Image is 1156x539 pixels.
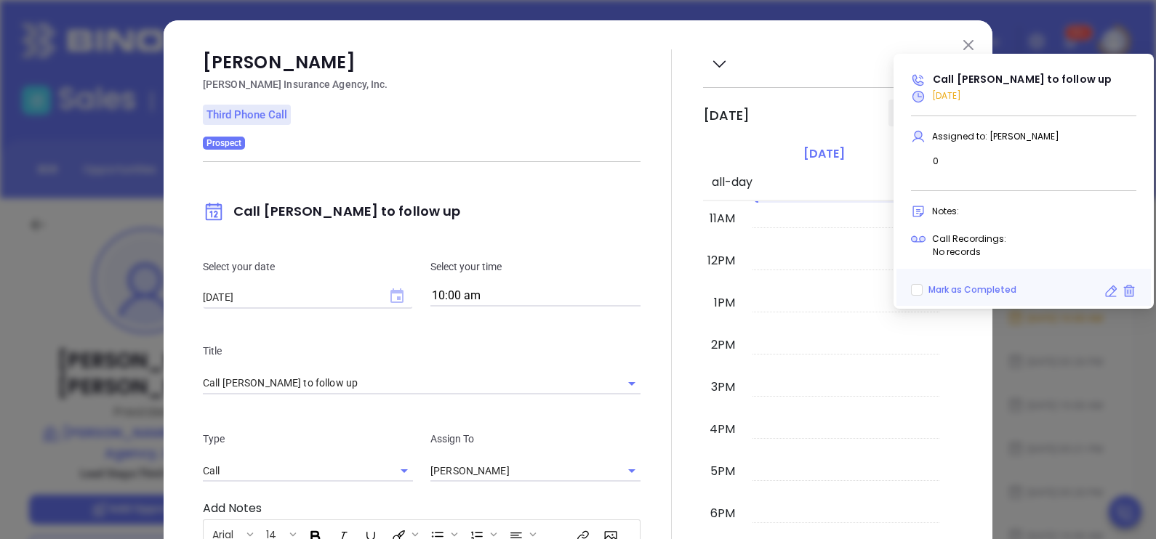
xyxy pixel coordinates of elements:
[707,421,738,438] div: 4pm
[933,246,1136,258] p: No records
[430,259,641,275] p: Select your time
[888,100,921,126] button: Previous day
[709,174,752,191] span: all-day
[928,283,1016,296] span: Mark as Completed
[707,210,738,227] div: 11am
[622,373,642,394] button: Open
[394,461,414,481] button: Open
[708,378,738,396] div: 3pm
[203,105,291,125] p: Third Phone Call
[206,135,241,151] span: Prospect
[705,252,738,269] div: 12pm
[932,232,1006,245] span: Call Recordings:
[963,40,974,50] img: close modal
[203,343,641,359] p: Title
[203,290,377,304] input: MM/DD/YYYY
[259,527,284,538] span: 14
[932,205,959,217] span: Notes:
[382,282,412,311] button: Choose date, selected date is Sep 27, 2025
[707,463,738,480] div: 5pm
[932,89,961,102] span: [DATE]
[932,130,1059,142] span: Assigned to: [PERSON_NAME]
[800,144,848,164] a: [DATE]
[708,336,738,354] div: 2pm
[703,108,750,123] h2: [DATE]
[203,202,460,220] span: Call [PERSON_NAME] to follow up
[933,72,1112,86] span: Call [PERSON_NAME] to follow up
[711,294,738,312] div: 1pm
[203,500,641,517] p: Add Notes
[933,155,1136,167] p: 0
[203,76,641,93] p: [PERSON_NAME] Insurance Agency, Inc.
[203,49,641,76] p: [PERSON_NAME]
[203,431,413,447] p: Type
[430,431,641,447] p: Assign To
[203,259,413,275] p: Select your date
[205,527,241,538] span: Arial
[707,505,738,522] div: 6pm
[622,461,642,481] button: Open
